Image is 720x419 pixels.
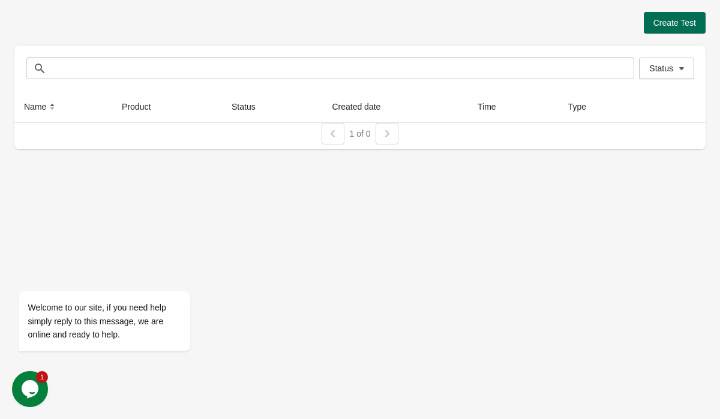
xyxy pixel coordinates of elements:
button: Status [639,58,694,79]
button: Create Test [644,12,706,34]
iframe: chat widget [12,183,228,365]
button: Created date [327,96,397,117]
button: Status [227,96,272,117]
span: Create Test [653,18,696,28]
span: 1 of 0 [349,129,370,138]
span: Status [649,64,673,73]
button: Type [563,96,603,117]
button: Time [473,96,513,117]
button: Name [19,96,63,117]
iframe: chat widget [12,371,50,407]
button: Product [117,96,167,117]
